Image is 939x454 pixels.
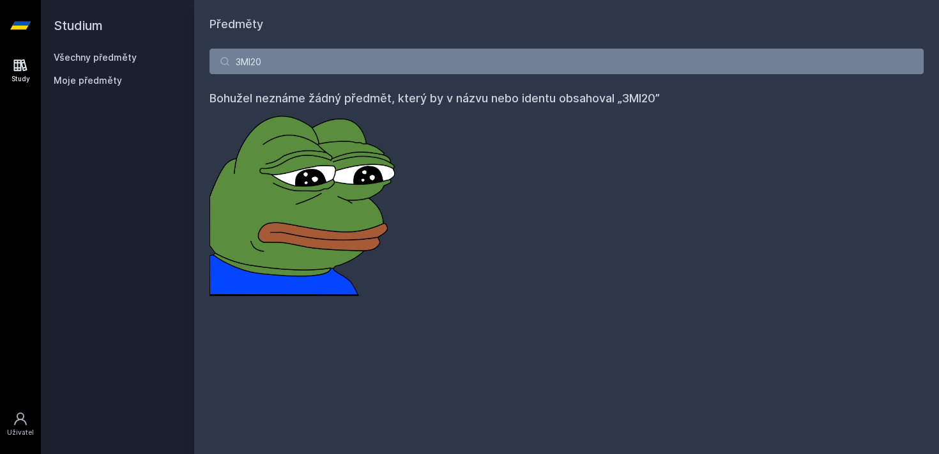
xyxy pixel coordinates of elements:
a: Study [3,51,38,90]
h4: Bohužel neznáme žádný předmět, který by v názvu nebo identu obsahoval „3MI20” [210,90,924,107]
h1: Předměty [210,15,924,33]
a: Všechny předměty [54,52,137,63]
a: Uživatel [3,405,38,444]
div: Uživatel [7,428,34,437]
div: Study [11,74,30,84]
input: Název nebo ident předmětu… [210,49,924,74]
img: error_picture.png [210,107,401,296]
span: Moje předměty [54,74,122,87]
